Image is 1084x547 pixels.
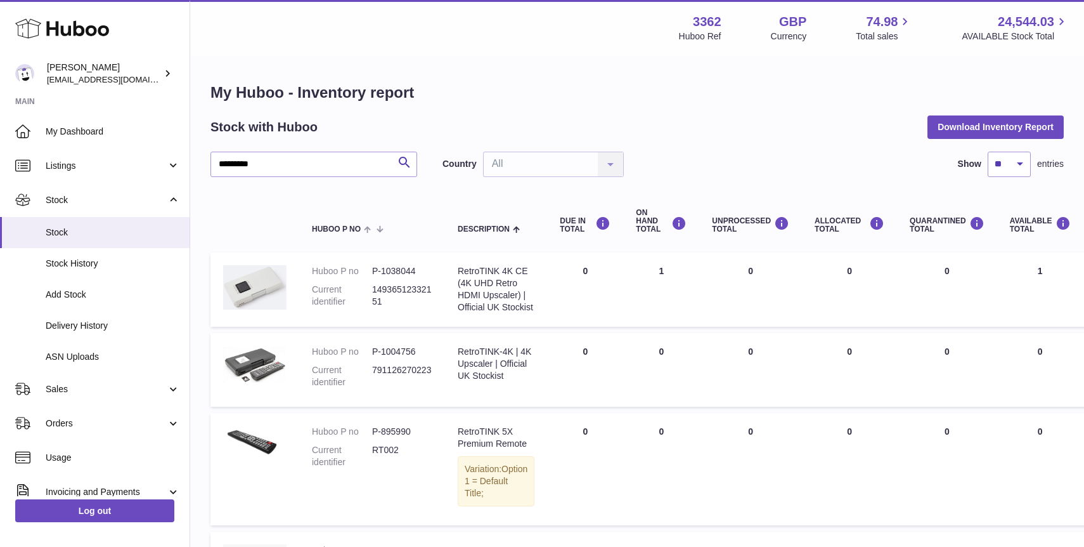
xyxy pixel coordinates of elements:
span: 0 [945,266,950,276]
a: 24,544.03 AVAILABLE Stock Total [962,13,1069,43]
span: My Dashboard [46,126,180,138]
td: 0 [802,413,897,525]
span: 0 [945,346,950,357]
dt: Huboo P no [312,265,372,277]
span: Sales [46,383,167,395]
div: UNPROCESSED Total [712,216,789,234]
strong: 3362 [693,13,721,30]
dt: Huboo P no [312,346,372,358]
div: DUE IN TOTAL [560,216,610,234]
div: Currency [771,30,807,43]
dt: Current identifier [312,364,372,388]
td: 1 [997,253,1083,327]
dd: P-895990 [372,426,432,438]
div: RetroTINK 5X Premium Remote [458,426,534,450]
td: 0 [997,413,1083,525]
dd: 791126270223 [372,364,432,388]
span: 24,544.03 [998,13,1054,30]
dt: Huboo P no [312,426,372,438]
td: 0 [997,333,1083,407]
span: [EMAIL_ADDRESS][DOMAIN_NAME] [47,74,186,84]
img: sales@gamesconnection.co.uk [15,64,34,83]
dd: 14936512332151 [372,284,432,308]
dd: P-1004756 [372,346,432,358]
span: Description [458,225,510,234]
span: 0 [945,426,950,437]
span: entries [1037,158,1064,170]
span: Delivery History [46,320,180,332]
td: 0 [623,333,699,407]
td: 0 [547,413,623,525]
span: Stock [46,227,180,239]
span: Stock [46,194,167,206]
h2: Stock with Huboo [210,119,318,136]
span: Huboo P no [312,225,361,234]
img: product image [223,426,287,459]
span: Invoicing and Payments [46,486,167,498]
dd: P-1038044 [372,265,432,277]
span: Stock History [46,258,180,270]
a: 74.98 Total sales [856,13,912,43]
dd: RT002 [372,444,432,468]
div: [PERSON_NAME] [47,62,161,86]
span: Add Stock [46,289,180,301]
td: 1 [623,253,699,327]
span: AVAILABLE Stock Total [962,30,1069,43]
td: 0 [699,413,802,525]
div: RetroTINK 4K CE (4K UHD Retro HDMI Upscaler) | Official UK Stockist [458,265,534,313]
td: 0 [547,253,623,327]
div: RetroTINK-4K | 4K Upscaler | Official UK Stockist [458,346,534,382]
span: Usage [46,452,180,464]
span: Orders [46,418,167,430]
span: Listings [46,160,167,172]
button: Download Inventory Report [927,115,1064,138]
td: 0 [699,253,802,327]
div: QUARANTINED Total [910,216,984,234]
td: 0 [547,333,623,407]
div: Variation: [458,456,534,506]
img: product image [223,346,287,383]
div: ON HAND Total [636,209,687,234]
label: Country [442,158,477,170]
span: Option 1 = Default Title; [465,464,527,498]
td: 0 [802,333,897,407]
a: Log out [15,499,174,522]
span: ASN Uploads [46,351,180,363]
td: 0 [699,333,802,407]
span: Total sales [856,30,912,43]
td: 0 [623,413,699,525]
div: Huboo Ref [679,30,721,43]
h1: My Huboo - Inventory report [210,82,1064,103]
div: ALLOCATED Total [815,216,884,234]
label: Show [958,158,981,170]
div: AVAILABLE Total [1010,216,1071,234]
dt: Current identifier [312,444,372,468]
dt: Current identifier [312,284,372,308]
img: product image [223,265,287,310]
td: 0 [802,253,897,327]
strong: GBP [779,13,806,30]
span: 74.98 [866,13,898,30]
